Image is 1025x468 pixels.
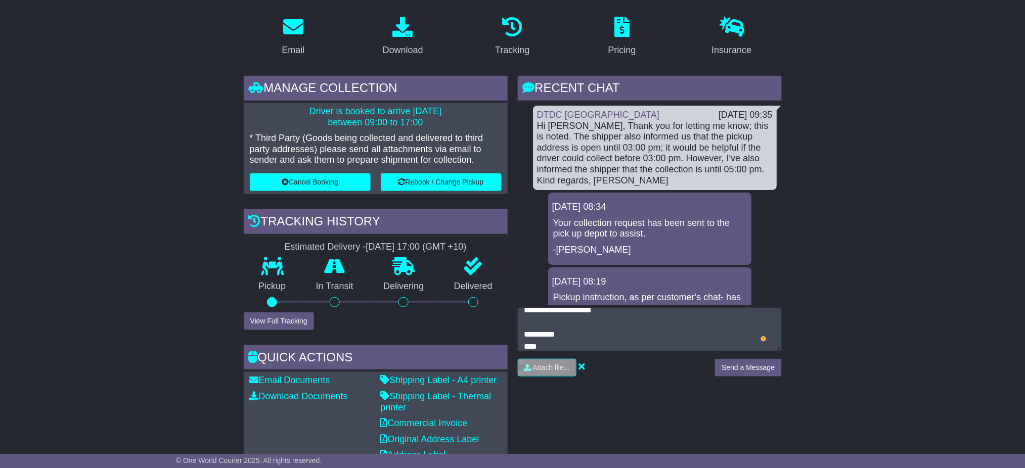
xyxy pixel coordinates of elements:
a: Shipping Label - A4 printer [381,375,497,385]
div: RECENT CHAT [518,76,782,103]
div: Quick Actions [244,345,508,372]
div: Download [383,43,423,57]
div: Pricing [608,43,636,57]
p: Pickup instruction, as per customer's chat- has been sent to the courier. [553,292,746,314]
p: Delivered [439,281,508,292]
button: Rebook / Change Pickup [381,173,502,191]
a: Tracking [488,13,536,61]
div: Manage collection [244,76,508,103]
a: Insurance [705,13,759,61]
div: Estimated Delivery - [244,242,508,253]
p: -[PERSON_NAME] [553,245,746,256]
div: Insurance [712,43,752,57]
a: Email [275,13,311,61]
a: Shipping Label - Thermal printer [381,391,492,412]
div: [DATE] 17:00 (GMT +10) [366,242,467,253]
span: © One World Courier 2025. All rights reserved. [176,456,322,464]
a: Download Documents [250,391,348,401]
p: In Transit [301,281,369,292]
a: Original Address Label [381,434,479,444]
div: [DATE] 08:34 [552,202,747,213]
div: Tracking [495,43,529,57]
textarea: To enrich screen reader interactions, please activate Accessibility in Grammarly extension settings [518,308,782,351]
p: Your collection request has been sent to the pick up depot to assist. [553,218,746,240]
div: Hi [PERSON_NAME], Thank you for letting me know; this is noted. The shipper also informed us that... [537,121,773,186]
button: Send a Message [715,359,781,377]
button: View Full Tracking [244,312,314,330]
p: * Third Party (Goods being collected and delivered to third party addresses) please send all atta... [250,133,502,166]
div: [DATE] 08:19 [552,276,747,288]
a: Pricing [602,13,643,61]
p: Pickup [244,281,301,292]
div: [DATE] 09:35 [719,110,773,121]
a: Email Documents [250,375,330,385]
div: Email [282,43,304,57]
p: Delivering [369,281,439,292]
button: Cancel Booking [250,173,371,191]
a: Commercial Invoice [381,418,468,428]
p: Driver is booked to arrive [DATE] between 09:00 to 17:00 [250,106,502,128]
a: Address Label [381,450,446,460]
a: DTDC [GEOGRAPHIC_DATA] [537,110,659,120]
div: Tracking history [244,209,508,237]
a: Download [376,13,430,61]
